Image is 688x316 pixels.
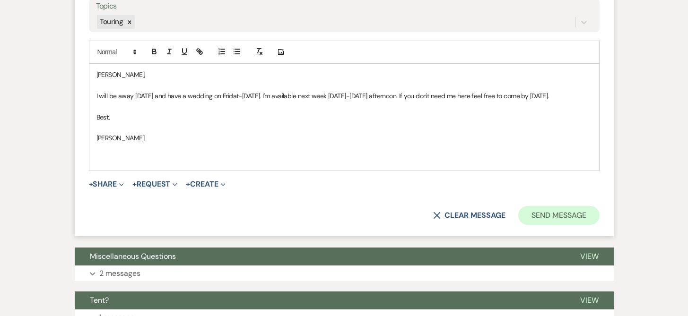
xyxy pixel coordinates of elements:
[97,15,125,29] div: Touring
[89,180,93,188] span: +
[75,248,565,265] button: Miscellaneous Questions
[96,133,592,143] p: [PERSON_NAME]
[580,295,599,305] span: View
[96,69,592,80] p: [PERSON_NAME],
[90,251,176,261] span: Miscellaneous Questions
[518,206,599,225] button: Send Message
[580,251,599,261] span: View
[433,212,505,219] button: Clear message
[90,295,109,305] span: Tent?
[96,112,592,122] p: Best,
[565,291,614,309] button: View
[186,180,225,188] button: Create
[132,180,137,188] span: +
[96,91,592,101] p: I will be away [DATE] and have a wedding on Fridat-[DATE]. I'm available next week [DATE]-[DATE] ...
[186,180,190,188] span: +
[89,180,124,188] button: Share
[75,291,565,309] button: Tent?
[99,267,140,280] p: 2 messages
[75,265,614,282] button: 2 messages
[132,180,177,188] button: Request
[565,248,614,265] button: View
